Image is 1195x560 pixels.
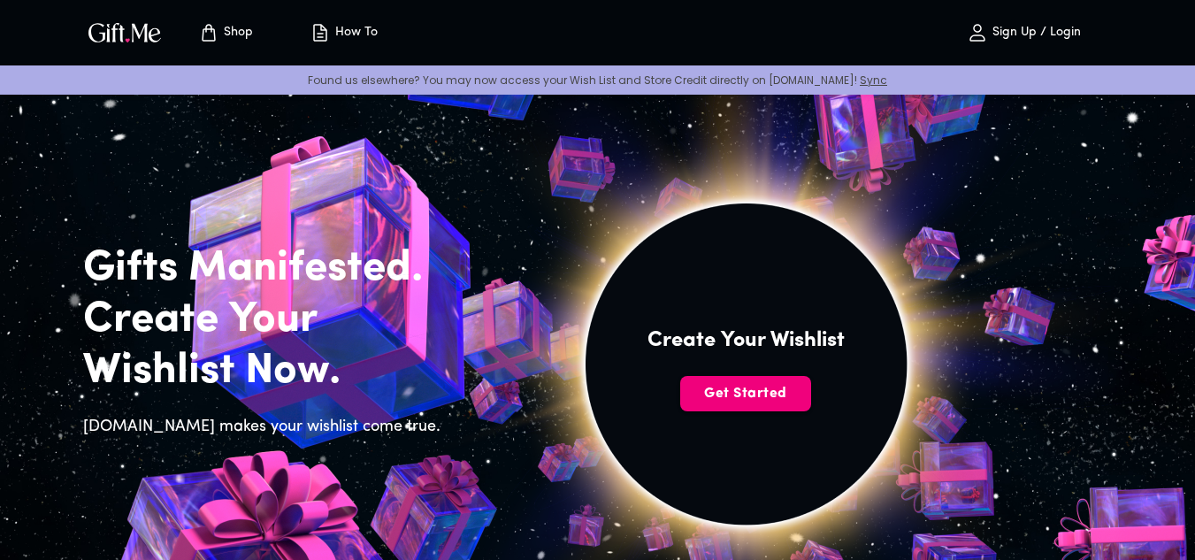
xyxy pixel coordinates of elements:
[647,326,845,355] h4: Create Your Wishlist
[83,295,451,346] h2: Create Your
[83,415,451,440] h6: [DOMAIN_NAME] makes your wishlist come true.
[177,4,274,61] button: Store page
[83,22,166,43] button: GiftMe Logo
[680,376,811,411] button: Get Started
[83,346,451,397] h2: Wishlist Now.
[14,73,1181,88] p: Found us elsewhere? You may now access your Wish List and Store Credit directly on [DOMAIN_NAME]!
[310,22,331,43] img: how-to.svg
[860,73,887,88] a: Sync
[219,26,253,41] p: Shop
[85,19,165,45] img: GiftMe Logo
[331,26,378,41] p: How To
[83,243,451,295] h2: Gifts Manifested.
[295,4,393,61] button: How To
[680,384,811,403] span: Get Started
[988,26,1081,41] p: Sign Up / Login
[936,4,1113,61] button: Sign Up / Login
